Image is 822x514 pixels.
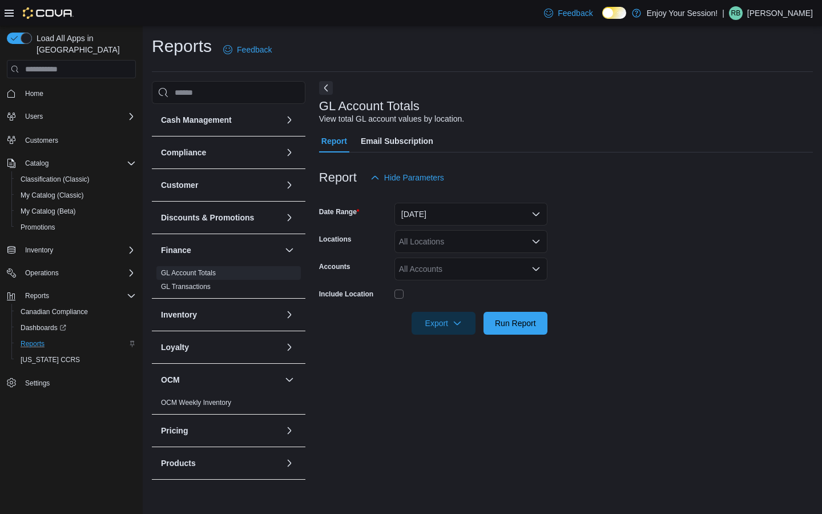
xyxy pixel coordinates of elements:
[25,112,43,121] span: Users
[21,266,63,280] button: Operations
[16,321,136,335] span: Dashboards
[283,456,296,470] button: Products
[16,188,88,202] a: My Catalog (Classic)
[161,269,216,277] a: GL Account Totals
[161,342,280,353] button: Loyalty
[152,35,212,58] h1: Reports
[283,340,296,354] button: Loyalty
[16,172,94,186] a: Classification (Classic)
[161,283,211,291] a: GL Transactions
[16,353,136,367] span: Washington CCRS
[21,307,88,316] span: Canadian Compliance
[161,282,211,291] span: GL Transactions
[11,219,140,235] button: Promotions
[11,187,140,203] button: My Catalog (Classic)
[283,373,296,387] button: OCM
[161,399,231,407] a: OCM Weekly Inventory
[319,262,350,271] label: Accounts
[283,146,296,159] button: Compliance
[2,109,140,125] button: Users
[283,243,296,257] button: Finance
[21,110,47,123] button: Users
[21,243,136,257] span: Inventory
[319,99,420,113] h3: GL Account Totals
[161,309,197,320] h3: Inventory
[2,288,140,304] button: Reports
[361,130,433,152] span: Email Subscription
[21,339,45,348] span: Reports
[21,376,136,390] span: Settings
[2,85,140,102] button: Home
[319,113,464,125] div: View total GL account values by location.
[21,289,54,303] button: Reports
[321,130,347,152] span: Report
[21,266,136,280] span: Operations
[539,2,597,25] a: Feedback
[32,33,136,55] span: Load All Apps in [GEOGRAPHIC_DATA]
[647,6,718,20] p: Enjoy Your Session!
[161,179,280,191] button: Customer
[394,203,547,226] button: [DATE]
[531,237,541,246] button: Open list of options
[283,308,296,322] button: Inventory
[319,290,373,299] label: Include Location
[21,134,63,147] a: Customers
[483,312,547,335] button: Run Report
[16,188,136,202] span: My Catalog (Classic)
[25,268,59,278] span: Operations
[16,220,60,234] a: Promotions
[161,244,280,256] button: Finance
[21,175,90,184] span: Classification (Classic)
[16,337,136,351] span: Reports
[161,374,180,385] h3: OCM
[161,425,188,436] h3: Pricing
[16,172,136,186] span: Classification (Classic)
[283,489,296,503] button: Sales
[283,424,296,437] button: Pricing
[319,171,357,184] h3: Report
[21,289,136,303] span: Reports
[161,398,231,407] span: OCM Weekly Inventory
[722,6,724,20] p: |
[161,425,280,436] button: Pricing
[16,305,136,319] span: Canadian Compliance
[21,132,136,147] span: Customers
[731,6,741,20] span: RB
[283,113,296,127] button: Cash Management
[16,220,136,234] span: Promotions
[161,342,189,353] h3: Loyalty
[319,207,360,216] label: Date Range
[366,166,449,189] button: Hide Parameters
[161,147,206,158] h3: Compliance
[11,336,140,352] button: Reports
[161,212,254,223] h3: Discounts & Promotions
[25,89,43,98] span: Home
[16,337,49,351] a: Reports
[21,86,136,101] span: Home
[161,114,232,126] h3: Cash Management
[16,353,84,367] a: [US_STATE] CCRS
[161,179,198,191] h3: Customer
[219,38,276,61] a: Feedback
[2,265,140,281] button: Operations
[25,291,49,300] span: Reports
[21,243,58,257] button: Inventory
[161,244,191,256] h3: Finance
[161,457,196,469] h3: Products
[7,81,136,421] nav: Complex example
[21,207,76,216] span: My Catalog (Beta)
[25,379,50,388] span: Settings
[16,204,136,218] span: My Catalog (Beta)
[602,7,626,19] input: Dark Mode
[16,305,92,319] a: Canadian Compliance
[23,7,74,19] img: Cova
[161,268,216,278] span: GL Account Totals
[558,7,593,19] span: Feedback
[495,318,536,329] span: Run Report
[161,374,280,385] button: OCM
[21,355,80,364] span: [US_STATE] CCRS
[161,457,280,469] button: Products
[25,136,58,145] span: Customers
[11,352,140,368] button: [US_STATE] CCRS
